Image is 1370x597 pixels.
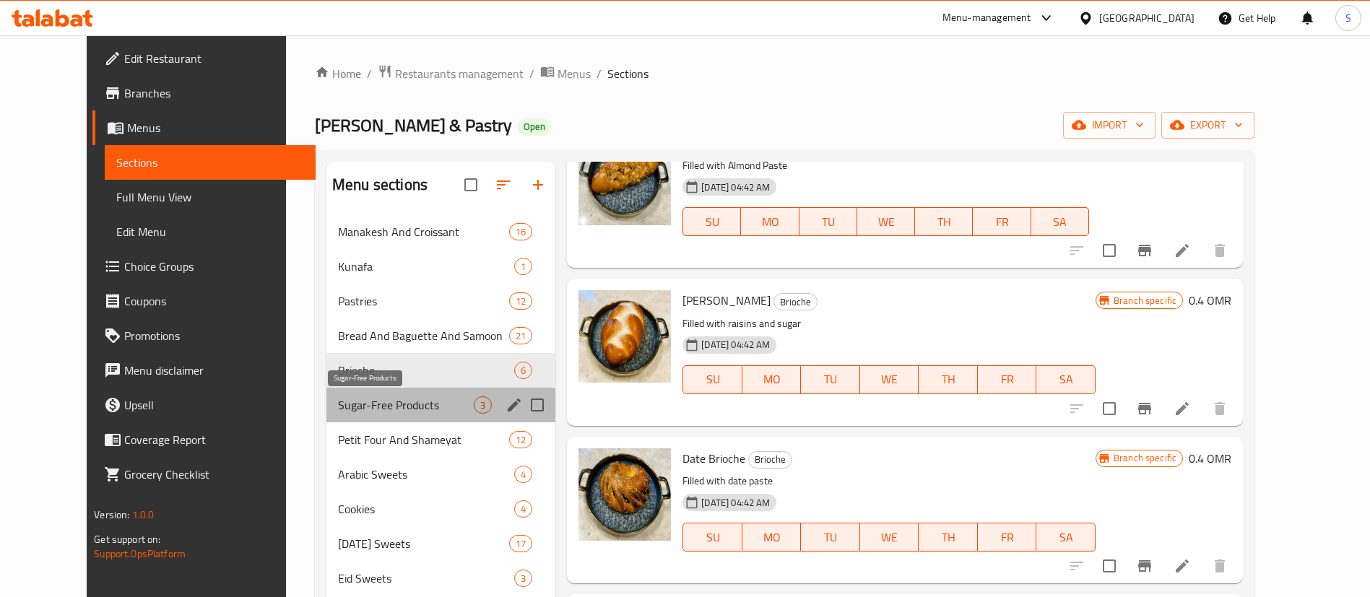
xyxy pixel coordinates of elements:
img: Date Brioche [578,448,671,541]
a: Grocery Checklist [92,457,316,492]
button: WE [857,207,915,236]
a: Coupons [92,284,316,318]
span: 1 [515,260,532,274]
a: Full Menu View [105,180,316,214]
div: Pastries [338,292,509,310]
span: TH [924,369,972,390]
span: S [1345,10,1351,26]
a: Branches [92,76,316,110]
span: export [1173,116,1243,134]
button: TH [919,365,978,394]
a: Support.OpsPlatform [94,544,186,563]
img: Almond Brioche [578,133,671,225]
span: Restaurants management [395,65,524,82]
span: Open [518,121,551,133]
span: Petit Four And Shameyat [338,431,509,448]
span: WE [866,369,914,390]
button: SA [1031,207,1089,236]
a: Edit Restaurant [92,41,316,76]
span: Get support on: [94,530,160,549]
span: FR [984,369,1031,390]
span: Kunafa [338,258,514,275]
button: WE [860,523,919,552]
span: Sugar-Free Products [338,396,474,414]
div: items [509,327,532,344]
div: items [509,223,532,240]
span: TH [924,527,972,548]
span: Date Brioche [682,448,745,469]
span: Menu disclaimer [124,362,304,379]
button: MO [742,365,802,394]
span: [DATE] 04:42 AM [695,496,776,510]
div: Bread And Baguette And Samoon21 [326,318,555,353]
span: Sections [116,154,304,171]
span: 16 [510,225,532,239]
span: Promotions [124,327,304,344]
button: SA [1036,365,1096,394]
span: Manakesh And Croissant [338,223,509,240]
span: TH [921,212,967,232]
span: Select to update [1094,551,1124,581]
span: 3 [515,572,532,585]
span: Branch specific [1108,451,1182,465]
a: Coverage Report [92,422,316,457]
span: [DATE] Sweets [338,535,509,552]
div: Cookies4 [326,492,555,526]
div: items [514,258,532,275]
button: SU [682,207,741,236]
button: delete [1202,233,1237,268]
div: Sugar-Free Products3edit [326,388,555,422]
div: Pastries12 [326,284,555,318]
span: import [1075,116,1144,134]
div: items [509,535,532,552]
span: Brioche [749,451,792,468]
span: SA [1042,527,1090,548]
span: Coverage Report [124,431,304,448]
span: 4 [515,502,532,516]
span: Brioche [338,362,514,379]
button: TU [801,523,860,552]
span: SU [689,527,736,548]
span: [DATE] 04:42 AM [695,180,776,194]
span: MO [748,369,796,390]
div: [DATE] Sweets17 [326,526,555,561]
span: Full Menu View [116,188,304,206]
span: Select to update [1094,235,1124,266]
button: TU [801,365,860,394]
span: Cookies [338,500,514,518]
button: FR [978,365,1037,394]
span: Brioche [774,294,817,310]
span: SA [1042,369,1090,390]
button: MO [742,523,802,552]
button: SU [682,365,742,394]
span: MO [747,212,793,232]
a: Sections [105,145,316,180]
span: 6 [515,364,532,378]
span: MO [748,527,796,548]
span: Menus [558,65,591,82]
p: Filled with raisins and sugar [682,315,1096,333]
button: delete [1202,549,1237,583]
button: WE [860,365,919,394]
span: Eid Sweets [338,570,514,587]
div: Eid Sweets3 [326,561,555,596]
span: SU [689,212,735,232]
span: 3 [474,398,491,412]
button: delete [1202,391,1237,426]
button: TH [919,523,978,552]
a: Upsell [92,388,316,422]
div: Brioche [748,451,792,469]
span: Arabic Sweets [338,466,514,483]
span: SA [1037,212,1083,232]
span: 12 [510,295,532,308]
div: items [509,292,532,310]
p: Filled with Almond Paste [682,157,1089,175]
button: SA [1036,523,1096,552]
span: [PERSON_NAME] [682,289,771,311]
a: Menu disclaimer [92,353,316,388]
span: Menus [127,119,304,136]
a: Choice Groups [92,249,316,284]
span: 4 [515,468,532,481]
